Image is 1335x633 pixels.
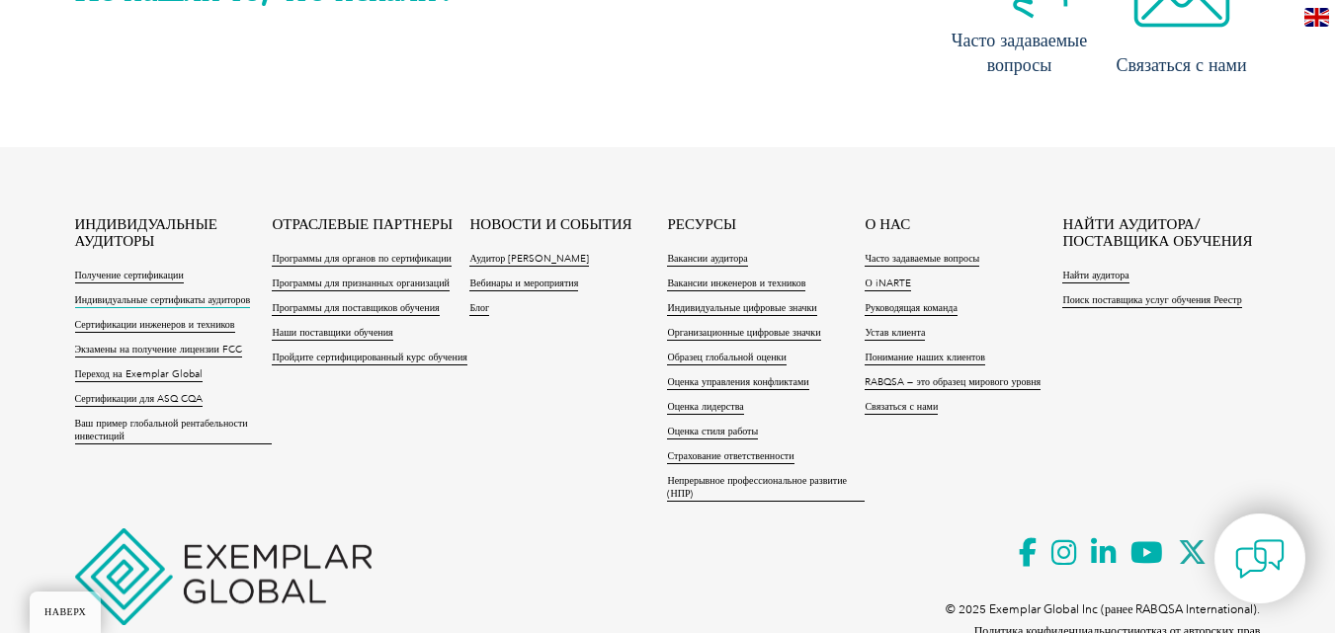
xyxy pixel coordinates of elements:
a: НОВОСТИ И СОБЫТИЯ [469,216,631,233]
a: Поиск поставщика услуг обучения Реестр [1062,294,1241,308]
font: Образец глобальной оценки [667,352,786,363]
font: Устав клиента [865,327,925,339]
font: Связаться с нами [1116,54,1246,76]
a: Устав клиента [865,327,925,341]
a: Наши поставщики обучения [272,327,392,341]
a: Оценка лидерства [667,401,743,415]
font: Страхование ответственности [667,450,793,462]
a: Оценка стиля работы [667,426,758,439]
font: О iNARTE [865,277,910,289]
a: НАВЕРХ [30,592,101,633]
font: Часто задаваемые вопросы [952,30,1087,76]
font: НАВЕРХ [44,606,86,618]
a: Переход на Exemplar Global [75,368,203,382]
font: Часто задаваемые вопросы [865,253,979,265]
font: НОВОСТИ И СОБЫТИЯ [469,215,631,233]
a: Руководящая команда [865,302,957,316]
font: Блог [469,302,489,314]
a: Получение сертификации [75,270,184,283]
font: Пройдите сертифицированный курс обучения [272,352,466,363]
font: © 2025 Exemplar Global Inc (ранее RABQSA International). [946,602,1260,616]
font: Понимание наших клиентов [865,352,985,363]
a: Найти аудитора [1062,270,1128,283]
font: Организационные цифровые значки [667,327,820,339]
font: RABQSA — это образец мирового уровня [865,376,1041,388]
a: Аудитор [PERSON_NAME] [469,253,589,267]
font: Получение сертификации [75,270,184,281]
a: ИНДИВИДУАЛЬНЫЕ АУДИТОРЫ [75,216,273,250]
a: Экзамены на получение лицензии FCC [75,344,242,357]
a: Программы для поставщиков обучения [272,302,439,316]
a: Сертификации для ASQ CQA [75,393,204,407]
img: en [1304,8,1329,27]
a: Ваш пример глобальной рентабельности инвестиций [75,418,273,444]
font: Непрерывное профессиональное развитие (НПР) [667,475,847,500]
a: О iNARTE [865,277,910,291]
font: Экзамены на получение лицензии FCC [75,344,242,356]
a: RABQSA — это образец мирового уровня [865,376,1041,390]
a: РЕСУРСЫ [667,216,736,233]
a: Непрерывное профессиональное развитие (НПР) [667,475,865,502]
a: Индивидуальные сертификаты аудиторов [75,294,251,308]
font: ИНДИВИДУАЛЬНЫЕ АУДИТОРЫ [75,215,217,250]
font: Индивидуальные цифровые значки [667,302,816,314]
a: Связаться с нами [865,401,938,415]
img: contact-chat.png [1235,534,1285,584]
font: Программы для поставщиков обучения [272,302,439,314]
font: Сертификации инженеров и техников [75,319,235,331]
a: Часто задаваемые вопросы [865,253,979,267]
font: Найти аудитора [1062,270,1128,281]
font: Программы для признанных организаций [272,277,449,289]
font: Наши поставщики обучения [272,327,392,339]
a: Сертификации инженеров и техников [75,319,235,333]
font: НАЙТИ АУДИТОРА/ПОСТАВЩИКА ОБУЧЕНИЯ [1062,215,1252,250]
a: Оценка управления конфликтами [667,376,808,390]
a: Вебинары и мероприятия [469,277,578,291]
font: Ваш пример глобальной рентабельности инвестиций [75,418,248,442]
font: Программы для органов по сертификации [272,253,451,265]
font: Вебинары и мероприятия [469,277,578,289]
font: Оценка стиля работы [667,426,758,437]
a: Организационные цифровые значки [667,327,820,341]
a: ОТРАСЛЕВЫЕ ПАРТНЕРЫ [272,216,453,233]
font: Индивидуальные сертификаты аудиторов [75,294,251,306]
a: Пройдите сертифицированный курс обучения [272,352,466,365]
font: Оценка управления конфликтами [667,376,808,388]
a: Блог [469,302,489,316]
a: Страхование ответственности [667,450,793,464]
font: Вакансии аудитора [667,253,747,265]
a: Программы для признанных организаций [272,277,449,291]
font: Сертификации для ASQ CQA [75,393,204,405]
font: Руководящая команда [865,302,957,314]
img: Exemplar Global [75,528,372,625]
a: Вакансии аудитора [667,253,747,267]
a: Образец глобальной оценки [667,352,786,365]
a: О НАС [865,216,910,233]
font: Связаться с нами [865,401,938,413]
font: Вакансии инженеров и техников [667,277,805,289]
a: Вакансии инженеров и техников [667,277,805,291]
font: РЕСУРСЫ [667,215,736,233]
a: НАЙТИ АУДИТОРА/ПОСТАВЩИКА ОБУЧЕНИЯ [1062,216,1260,250]
font: О НАС [865,215,910,233]
font: ОТРАСЛЕВЫЕ ПАРТНЕРЫ [272,215,453,233]
a: Индивидуальные цифровые значки [667,302,816,316]
a: Программы для органов по сертификации [272,253,451,267]
font: Переход на Exemplar Global [75,368,203,380]
font: Поиск поставщика услуг обучения Реестр [1062,294,1241,306]
a: Понимание наших клиентов [865,352,985,365]
font: Аудитор [PERSON_NAME] [469,253,589,265]
font: Оценка лидерства [667,401,743,413]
